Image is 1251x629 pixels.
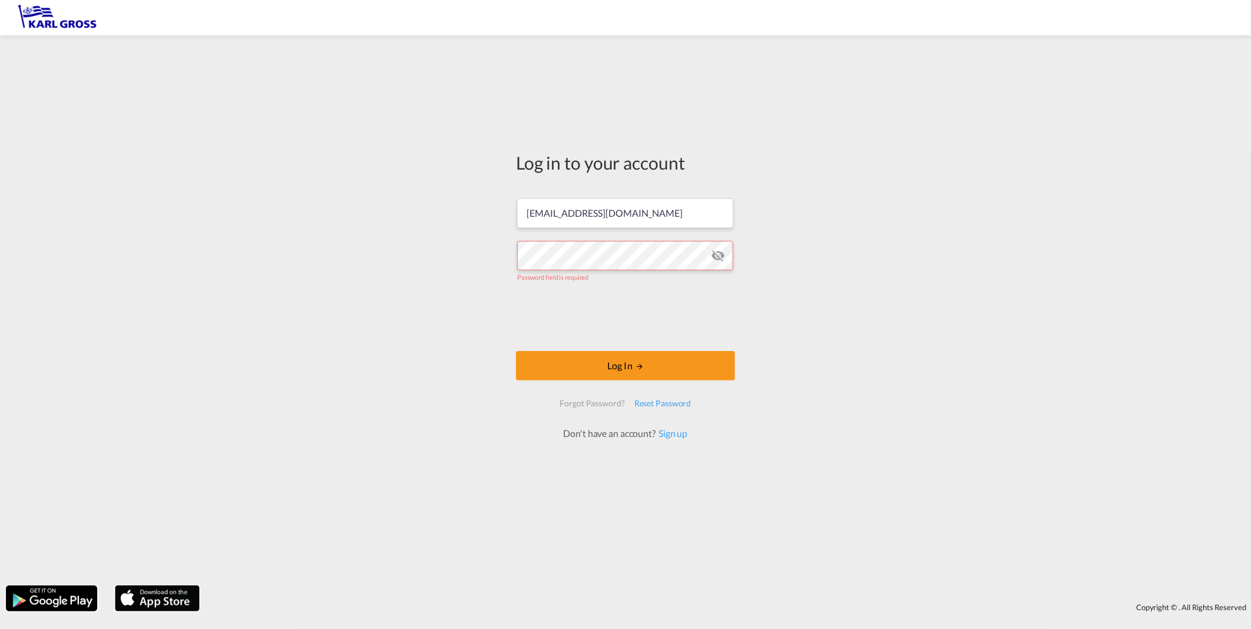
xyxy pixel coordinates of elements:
img: 3269c73066d711f095e541db4db89301.png [18,5,97,31]
div: Reset Password [630,393,696,414]
div: Forgot Password? [555,393,629,414]
img: google.png [5,584,98,613]
md-icon: icon-eye-off [711,249,725,263]
button: LOGIN [516,351,735,380]
img: apple.png [114,584,201,613]
div: Log in to your account [516,150,735,175]
a: Sign up [656,428,687,439]
iframe: reCAPTCHA [536,293,715,339]
div: Don't have an account? [550,427,700,440]
div: Copyright © . All Rights Reserved [206,597,1251,617]
span: Password field is required [517,273,588,281]
input: Enter email/phone number [517,198,733,228]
